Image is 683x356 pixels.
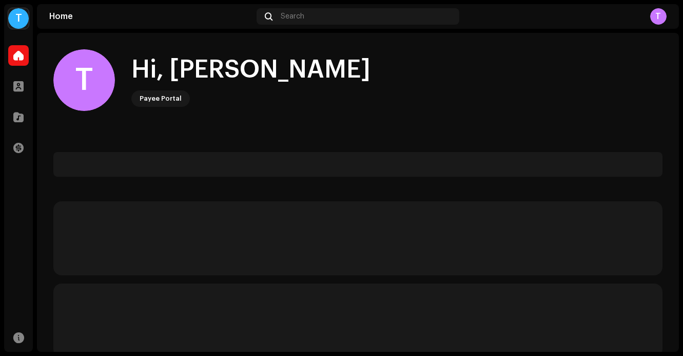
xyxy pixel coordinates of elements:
[49,12,252,21] div: Home
[650,8,667,25] div: T
[140,92,182,105] div: Payee Portal
[8,8,29,29] div: T
[281,12,304,21] span: Search
[53,49,115,111] div: T
[131,53,370,86] div: Hi, [PERSON_NAME]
